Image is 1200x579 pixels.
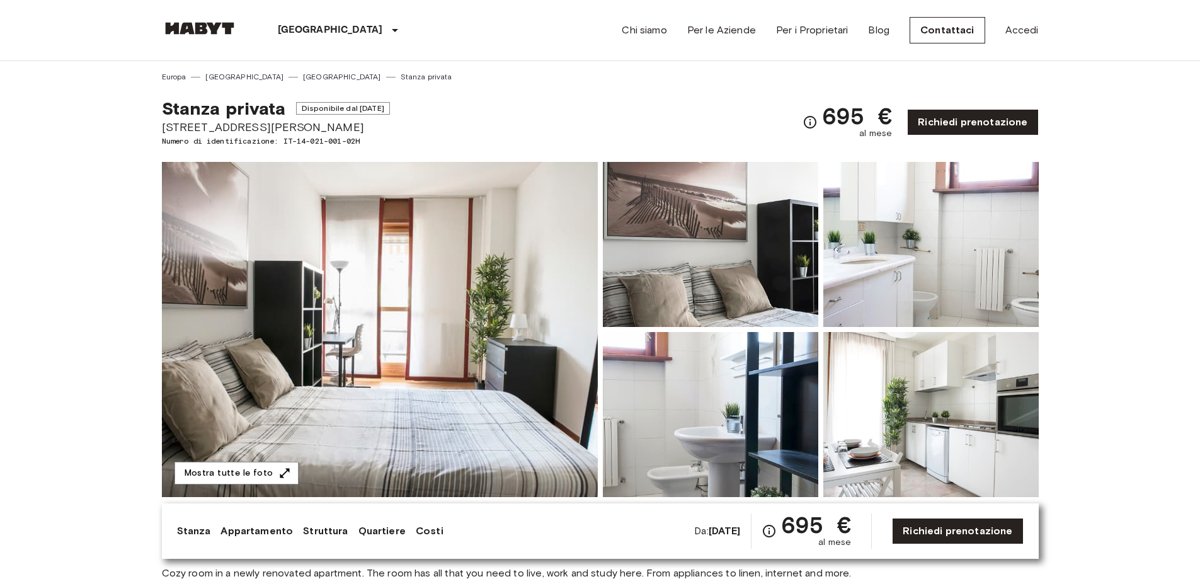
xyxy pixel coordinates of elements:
[762,524,777,539] svg: Verifica i dettagli delle spese nella sezione 'Riassunto dei Costi'. Si prega di notare che gli s...
[823,332,1039,497] img: Picture of unit IT-14-021-001-02H
[892,518,1023,544] a: Richiedi prenotazione
[782,513,852,536] span: 695 €
[278,23,383,38] p: [GEOGRAPHIC_DATA]
[162,22,237,35] img: Habyt
[818,536,851,549] span: al mese
[622,23,666,38] a: Chi siamo
[1005,23,1039,38] a: Accedi
[776,23,849,38] a: Per i Proprietari
[162,71,186,83] a: Europa
[358,524,406,539] a: Quartiere
[162,135,390,147] span: Numero di identificazione: IT-14-021-001-02H
[907,109,1038,135] a: Richiedi prenotazione
[910,17,985,43] a: Contattaci
[868,23,889,38] a: Blog
[162,162,598,497] img: Marketing picture of unit IT-14-021-001-02H
[823,162,1039,327] img: Picture of unit IT-14-021-001-02H
[687,23,756,38] a: Per le Aziende
[603,332,818,497] img: Picture of unit IT-14-021-001-02H
[709,525,741,537] b: [DATE]
[303,71,381,83] a: [GEOGRAPHIC_DATA]
[162,119,390,135] span: [STREET_ADDRESS][PERSON_NAME]
[401,71,452,83] a: Stanza privata
[303,524,348,539] a: Struttura
[603,162,818,327] img: Picture of unit IT-14-021-001-02H
[694,524,740,538] span: Da:
[859,127,892,140] span: al mese
[220,524,293,539] a: Appartamento
[177,524,211,539] a: Stanza
[174,462,299,485] button: Mostra tutte le foto
[416,524,443,539] a: Costi
[205,71,283,83] a: [GEOGRAPHIC_DATA]
[803,115,818,130] svg: Verifica i dettagli delle spese nella sezione 'Riassunto dei Costi'. Si prega di notare che gli s...
[162,98,286,119] span: Stanza privata
[296,102,390,115] span: Disponibile dal [DATE]
[823,105,893,127] span: 695 €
